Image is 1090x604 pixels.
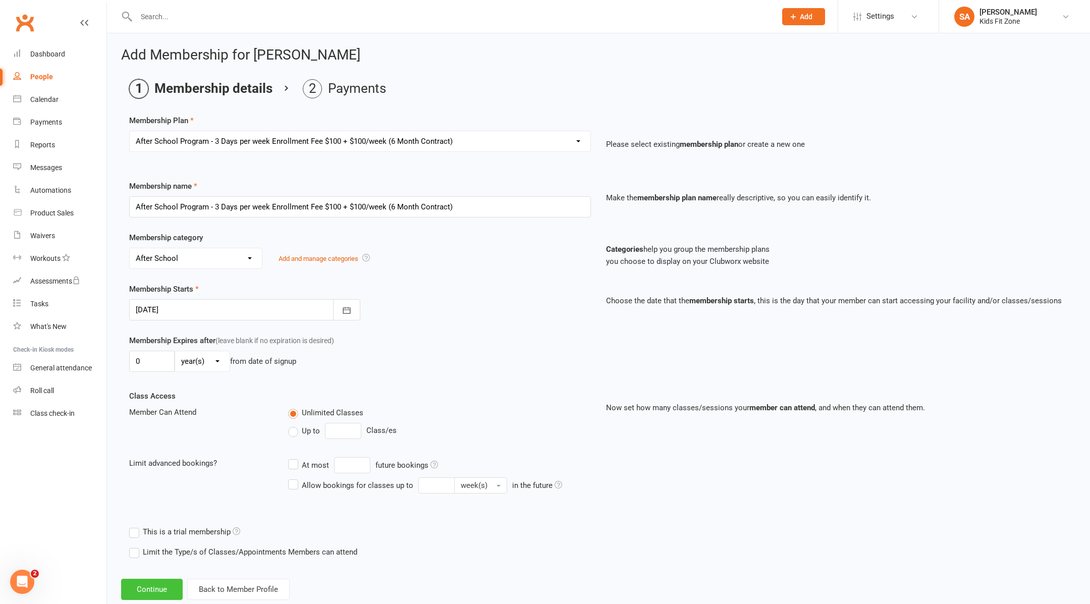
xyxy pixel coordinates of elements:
[30,118,62,126] div: Payments
[302,459,329,471] div: At most
[122,457,281,469] div: Limit advanced bookings?
[30,277,80,285] div: Assessments
[606,295,1068,307] p: Choose the date that the , this is the day that your member can start accessing your facility and...
[689,296,754,305] strong: membership starts
[375,459,438,471] div: future bookings
[13,315,106,338] a: What's New
[606,245,643,254] strong: Categories
[30,300,48,308] div: Tasks
[30,163,62,172] div: Messages
[418,477,455,493] input: Allow bookings for classes up to week(s) in the future
[782,8,825,25] button: Add
[30,95,59,103] div: Calendar
[13,402,106,425] a: Class kiosk mode
[30,409,75,417] div: Class check-in
[13,357,106,379] a: General attendance kiosk mode
[13,88,106,111] a: Calendar
[454,477,507,493] button: Allow bookings for classes up to in the future
[13,43,106,66] a: Dashboard
[187,579,290,600] button: Back to Member Profile
[13,225,106,247] a: Waivers
[122,406,281,418] div: Member Can Attend
[13,202,106,225] a: Product Sales
[279,255,358,262] a: Add and manage categories
[30,141,55,149] div: Reports
[606,192,1068,204] p: Make the really descriptive, so you can easily identify it.
[30,232,55,240] div: Waivers
[606,402,1068,414] p: Now set how many classes/sessions your , and when they can attend them.
[800,13,812,21] span: Add
[288,423,591,439] div: Class/es
[13,111,106,134] a: Payments
[13,179,106,202] a: Automations
[129,196,591,217] input: Enter membership name
[13,379,106,402] a: Roll call
[30,364,92,372] div: General attendance
[129,115,194,127] label: Membership Plan
[606,138,1068,150] p: Please select existing or create a new one
[129,180,197,192] label: Membership name
[129,283,199,295] label: Membership Starts
[606,243,1068,267] p: help you group the membership plans you choose to display on your Clubworx website
[230,355,296,367] div: from date of signup
[637,193,717,202] strong: membership plan name
[302,407,363,417] span: Unlimited Classes
[30,73,53,81] div: People
[129,79,272,98] li: Membership details
[30,186,71,194] div: Automations
[302,425,320,435] span: Up to
[979,8,1037,17] div: [PERSON_NAME]
[512,479,562,491] div: in the future
[30,209,74,217] div: Product Sales
[13,134,106,156] a: Reports
[12,10,37,35] a: Clubworx
[121,47,1076,63] h2: Add Membership for [PERSON_NAME]
[10,570,34,594] iframe: Intercom live chat
[30,254,61,262] div: Workouts
[979,17,1037,26] div: Kids Fit Zone
[129,232,203,244] label: Membership category
[749,403,815,412] strong: member can attend
[129,526,240,538] label: This is a trial membership
[215,337,334,345] span: (leave blank if no expiration is desired)
[13,293,106,315] a: Tasks
[954,7,974,27] div: SA
[129,546,357,558] label: Limit the Type/s of Classes/Appointments Members can attend
[129,335,334,347] label: Membership Expires after
[866,5,894,28] span: Settings
[13,66,106,88] a: People
[13,247,106,270] a: Workouts
[334,457,370,473] input: At mostfuture bookings
[30,322,67,331] div: What's New
[13,270,106,293] a: Assessments
[30,387,54,395] div: Roll call
[129,390,176,402] label: Class Access
[302,479,413,491] div: Allow bookings for classes up to
[461,481,487,490] span: week(s)
[31,570,39,578] span: 2
[303,79,386,98] li: Payments
[121,579,183,600] button: Continue
[133,10,769,24] input: Search...
[13,156,106,179] a: Messages
[680,140,738,149] strong: membership plan
[30,50,65,58] div: Dashboard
